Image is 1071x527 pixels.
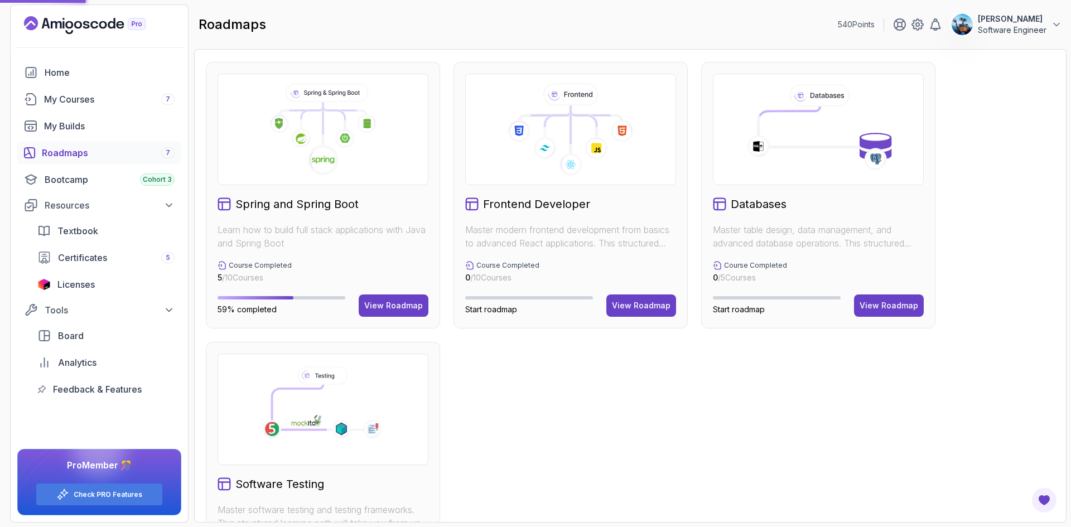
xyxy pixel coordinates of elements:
[45,66,175,79] div: Home
[57,224,98,238] span: Textbook
[612,300,670,311] div: View Roadmap
[31,325,181,347] a: board
[860,300,918,311] div: View Roadmap
[57,278,95,291] span: Licenses
[31,378,181,400] a: feedback
[17,115,181,137] a: builds
[31,220,181,242] a: textbook
[17,195,181,215] button: Resources
[24,16,171,34] a: Landing page
[143,175,172,184] span: Cohort 3
[45,199,175,212] div: Resources
[74,490,142,499] a: Check PRO Features
[166,148,170,157] span: 7
[17,61,181,84] a: home
[31,351,181,374] a: analytics
[978,25,1046,36] p: Software Engineer
[17,88,181,110] a: courses
[476,261,539,270] p: Course Completed
[36,483,163,506] button: Check PRO Features
[731,196,787,212] h2: Databases
[199,16,266,33] h2: roadmaps
[58,356,97,369] span: Analytics
[978,13,1046,25] p: [PERSON_NAME]
[235,196,359,212] h2: Spring and Spring Boot
[166,95,170,104] span: 7
[53,383,142,396] span: Feedback & Features
[465,272,539,283] p: / 10 Courses
[465,223,676,250] p: Master modern frontend development from basics to advanced React applications. This structured le...
[44,93,175,106] div: My Courses
[724,261,787,270] p: Course Completed
[713,304,765,314] span: Start roadmap
[359,294,428,317] button: View Roadmap
[465,304,517,314] span: Start roadmap
[42,146,175,159] div: Roadmaps
[854,294,924,317] button: View Roadmap
[44,119,175,133] div: My Builds
[31,273,181,296] a: licenses
[465,273,470,282] span: 0
[606,294,676,317] button: View Roadmap
[235,476,324,492] h2: Software Testing
[713,273,718,282] span: 0
[58,329,84,342] span: Board
[952,14,973,35] img: user profile image
[218,272,292,283] p: / 10 Courses
[45,173,175,186] div: Bootcamp
[229,261,292,270] p: Course Completed
[17,168,181,191] a: bootcamp
[17,300,181,320] button: Tools
[713,223,924,250] p: Master table design, data management, and advanced database operations. This structured learning ...
[1031,487,1058,514] button: Open Feedback Button
[951,13,1062,36] button: user profile image[PERSON_NAME]Software Engineer
[838,19,875,30] p: 540 Points
[17,142,181,164] a: roadmaps
[364,300,423,311] div: View Roadmap
[483,196,590,212] h2: Frontend Developer
[218,304,277,314] span: 59% completed
[45,303,175,317] div: Tools
[166,253,170,262] span: 5
[218,273,222,282] span: 5
[31,246,181,269] a: certificates
[58,251,107,264] span: Certificates
[218,223,428,250] p: Learn how to build full stack applications with Java and Spring Boot
[37,279,51,290] img: jetbrains icon
[713,272,787,283] p: / 5 Courses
